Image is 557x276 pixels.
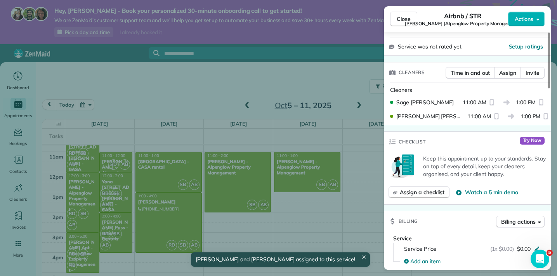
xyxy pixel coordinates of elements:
[399,138,426,146] span: Checklist
[136,3,150,17] div: Close
[8,83,39,91] p: 5 of 9 done
[396,98,454,106] span: Sage [PERSON_NAME]
[45,224,72,229] span: Messages
[467,112,491,120] span: 11:00 AM
[456,188,518,196] button: Watch a 5 min demo
[400,188,444,196] span: Assign a checklist
[393,235,412,242] span: Service
[127,224,144,229] span: Tasks
[399,243,545,255] button: Service Price(1x $0.00)$0.00
[11,30,144,58] div: Run your business like a Pro, [PERSON_NAME]
[14,114,141,126] div: Add your first cleaner
[116,205,155,236] button: Tasks
[11,224,27,229] span: Home
[390,86,412,93] span: Cleaners
[14,143,141,161] div: Create your first customer and appointment
[390,12,417,26] button: Close
[451,69,490,77] span: Time in and out
[463,98,486,106] span: 11:00 AM
[444,11,481,21] span: Airbnb / STR
[14,178,141,190] div: Send your first text or email
[423,155,546,178] p: Keep this appointment up to your standards. Stay on top of every detail, keep your cleaners organ...
[446,67,495,79] button: Time in and out
[66,3,91,17] h1: Tasks
[396,112,464,120] span: [PERSON_NAME] [PERSON_NAME]
[399,255,545,267] button: Add an item
[526,69,540,77] span: Invite
[30,116,132,124] div: Add your first cleaner
[520,137,545,145] span: Try Now
[30,146,132,161] div: Create your first customer and appointment
[516,98,536,106] span: 1:00 PM
[494,67,521,79] button: Assign
[399,69,425,76] span: Cleaners
[465,188,518,196] span: Watch a 5 min demo
[59,65,111,72] div: Amar from ZenMaid
[399,217,418,225] span: Billing
[515,15,533,23] span: Actions
[39,205,78,236] button: Messages
[521,67,545,79] button: Invite
[531,250,549,268] iframe: Intercom live chat
[191,252,370,267] div: [PERSON_NAME] and [PERSON_NAME] assigned to this service!
[43,62,56,75] img: Profile image for Amar
[501,218,536,226] span: Billing actions
[547,250,553,256] span: 5
[490,245,514,253] span: (1x $0.00)
[91,224,103,229] span: Help
[404,245,436,253] span: Service Price
[410,257,441,265] span: Add an item
[499,69,516,77] span: Assign
[398,43,462,51] span: Service was not rated yet
[389,186,449,198] button: Assign a checklist
[30,181,132,188] div: Send your first text or email
[92,83,147,91] p: About 4 minutes left
[517,245,531,253] span: $0.00
[405,21,521,27] span: [PERSON_NAME] (Alpenglow Property Management)
[78,205,116,236] button: Help
[521,112,541,120] span: 1:00 PM
[509,43,543,50] button: Setup ratings
[397,15,411,23] span: Close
